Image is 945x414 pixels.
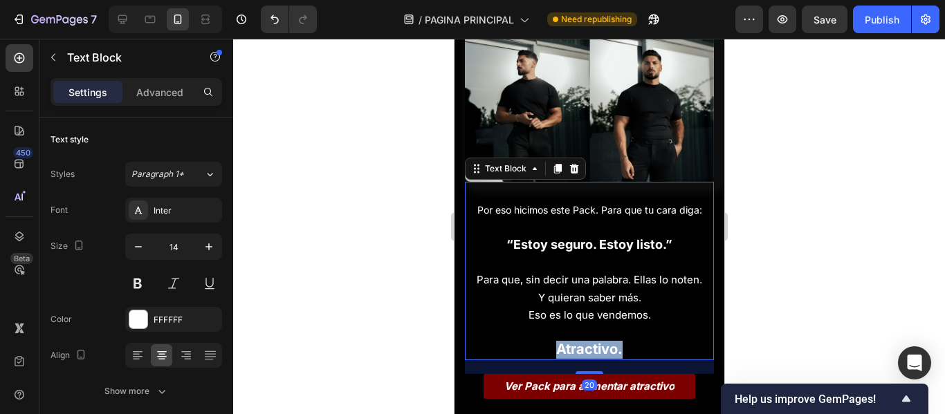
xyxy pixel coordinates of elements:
button: Paragraph 1* [125,162,222,187]
button: 7 [6,6,103,33]
iframe: Design area [455,39,724,414]
span: Need republishing [561,13,632,26]
div: Align [51,346,89,365]
p: Text Block [67,49,185,66]
div: Size [51,237,87,256]
div: Beta [10,253,33,264]
span: Save [814,14,836,26]
button: Show survey - Help us improve GemPages! [735,391,915,407]
div: Text style [51,133,89,146]
div: 450 [13,147,33,158]
div: Publish [865,12,899,27]
div: Open Intercom Messenger [898,346,931,379]
span: Help us improve GemPages! [735,393,898,406]
span: / [419,12,422,27]
div: Color [51,313,72,326]
button: Show more [51,379,222,404]
p: Settings [68,85,107,100]
span: PAGINA PRINCIPAL [425,12,514,27]
button: Save [802,6,847,33]
p: Advanced [136,85,183,100]
div: Font [51,204,68,216]
span: Paragraph 1* [131,168,184,180]
div: Inter [154,205,219,217]
button: Publish [853,6,911,33]
div: FFFFFF [154,314,219,326]
div: Styles [51,168,75,180]
div: Undo/Redo [261,6,317,33]
p: 7 [91,11,97,28]
div: Show more [104,384,169,398]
